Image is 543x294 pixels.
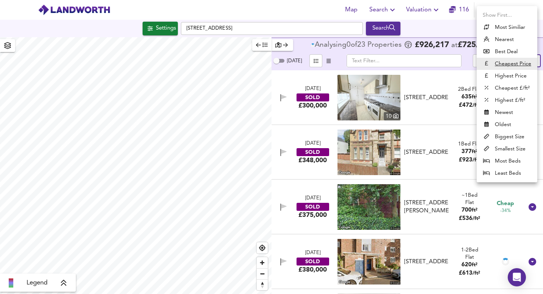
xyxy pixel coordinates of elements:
li: Biggest Size [477,131,537,143]
li: Best Deal [477,46,537,58]
li: Oldest [477,119,537,131]
li: Most Beds [477,155,537,167]
li: Cheapest £/ft² [477,82,537,94]
li: Highest £/ft² [477,94,537,106]
li: Nearest [477,33,537,46]
li: Newest [477,106,537,119]
div: Open Intercom Messenger [508,268,526,286]
li: Smallest Size [477,143,537,155]
li: Least Beds [477,167,537,179]
li: Highest Price [477,70,537,82]
u: Cheapest Price [495,60,531,68]
li: Most Similiar [477,21,537,33]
